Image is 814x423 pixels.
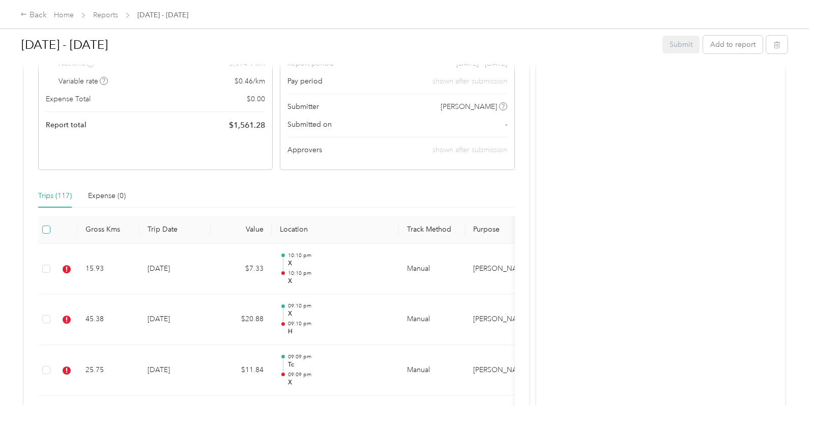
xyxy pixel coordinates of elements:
th: Purpose [465,216,541,244]
span: Report total [46,120,86,130]
p: 09:09 pm [288,371,391,378]
a: Reports [93,11,118,19]
th: Value [211,216,272,244]
td: Manual [399,345,465,396]
span: $ 0.46 / km [235,76,265,87]
span: - [505,119,507,130]
td: Acosta Canada [465,244,541,295]
th: Gross Kms [77,216,139,244]
td: Acosta Canada [465,294,541,345]
span: Pay period [287,76,323,87]
th: Track Method [399,216,465,244]
td: [DATE] [139,345,211,396]
td: 45.38 [77,294,139,345]
td: $7.33 [211,244,272,295]
td: $11.84 [211,345,272,396]
p: 09:09 pm [288,353,391,360]
div: Back [20,9,47,21]
span: [PERSON_NAME] [441,101,497,112]
span: $ 1,561.28 [229,119,265,131]
span: shown after submission [432,76,507,87]
p: 09:10 pm [288,320,391,327]
p: H [288,327,391,336]
p: 10:10 pm [288,252,391,259]
div: Expense (0) [88,190,126,202]
span: shown after submission [432,146,507,154]
span: [DATE] - [DATE] [137,10,188,20]
td: 15.93 [77,244,139,295]
th: Trip Date [139,216,211,244]
td: $20.88 [211,294,272,345]
th: Location [272,216,399,244]
h1: Sep 1 - 30, 2025 [21,33,655,57]
td: [DATE] [139,244,211,295]
span: Expense Total [46,94,91,104]
p: 09:10 pm [288,302,391,309]
iframe: Everlance-gr Chat Button Frame [757,366,814,423]
td: [DATE] [139,294,211,345]
p: X [288,309,391,319]
span: Submitted on [287,119,332,130]
span: Approvers [287,145,322,155]
p: X [288,259,391,268]
p: X [288,277,391,286]
a: Home [54,11,74,19]
p: X [288,378,391,387]
button: Add to report [703,36,763,53]
td: 25.75 [77,345,139,396]
p: Tc [288,360,391,370]
span: Submitter [287,101,319,112]
td: Acosta Canada [465,345,541,396]
span: Variable rate [59,76,108,87]
p: 10:10 pm [288,270,391,277]
div: Trips (117) [38,190,72,202]
p: 09:07 pm [288,404,391,411]
span: $ 0.00 [247,94,265,104]
td: Manual [399,244,465,295]
td: Manual [399,294,465,345]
